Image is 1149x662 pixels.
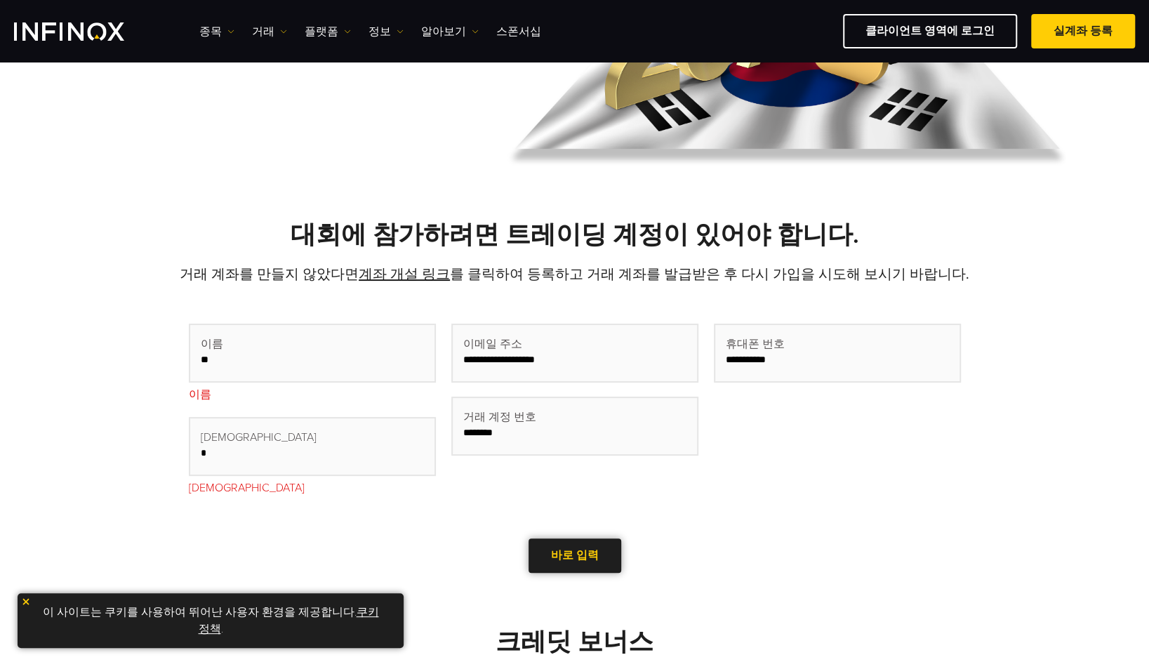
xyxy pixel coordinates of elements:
[463,409,536,425] span: 거래 계정 번호
[84,265,1066,284] p: 거래 계좌를 만들지 않았다면 를 클릭하여 등록하고 거래 계좌를 발급받은 후 다시 가입을 시도해 보시기 바랍니다.
[189,479,436,496] p: [DEMOGRAPHIC_DATA]
[199,23,234,40] a: 종목
[14,22,157,41] a: INFINOX Logo
[1031,14,1135,48] a: 실계좌 등록
[421,23,479,40] a: 알아보기
[201,336,223,352] span: 이름
[25,600,397,641] p: 이 사이트는 쿠키를 사용하여 뛰어난 사용자 환경을 제공합니다. .
[496,627,653,657] strong: 크레딧 보너스
[21,597,31,607] img: yellow close icon
[189,386,436,403] p: 이름
[291,220,859,250] strong: 대회에 참가하려면 트레이딩 계정이 있어야 합니다.
[368,23,404,40] a: 정보
[726,336,785,352] span: 휴대폰 번호
[843,14,1017,48] a: 클라이언트 영역에 로그인
[529,538,621,573] a: 바로 입력
[359,266,450,283] a: 계좌 개설 링크
[463,336,522,352] span: 이메일 주소
[252,23,287,40] a: 거래
[305,23,351,40] a: 플랫폼
[201,429,317,446] span: [DEMOGRAPHIC_DATA]
[496,23,541,40] a: 스폰서십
